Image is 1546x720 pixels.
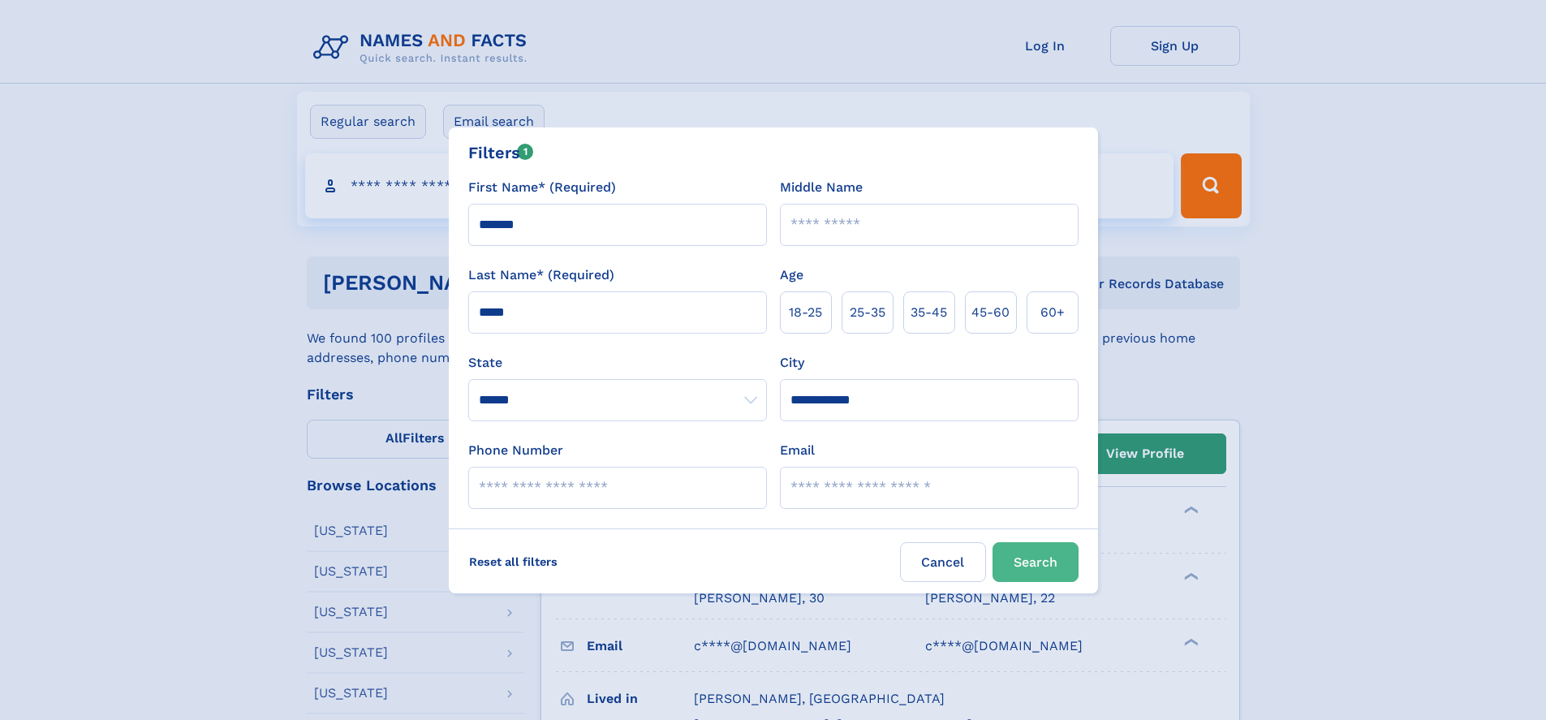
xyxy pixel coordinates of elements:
[459,542,568,581] label: Reset all filters
[780,265,803,285] label: Age
[911,303,947,322] span: 35‑45
[789,303,822,322] span: 18‑25
[468,441,563,460] label: Phone Number
[468,353,767,373] label: State
[1040,303,1065,322] span: 60+
[780,353,804,373] label: City
[850,303,885,322] span: 25‑35
[468,265,614,285] label: Last Name* (Required)
[468,178,616,197] label: First Name* (Required)
[900,542,986,582] label: Cancel
[780,178,863,197] label: Middle Name
[468,140,534,165] div: Filters
[971,303,1010,322] span: 45‑60
[780,441,815,460] label: Email
[993,542,1079,582] button: Search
